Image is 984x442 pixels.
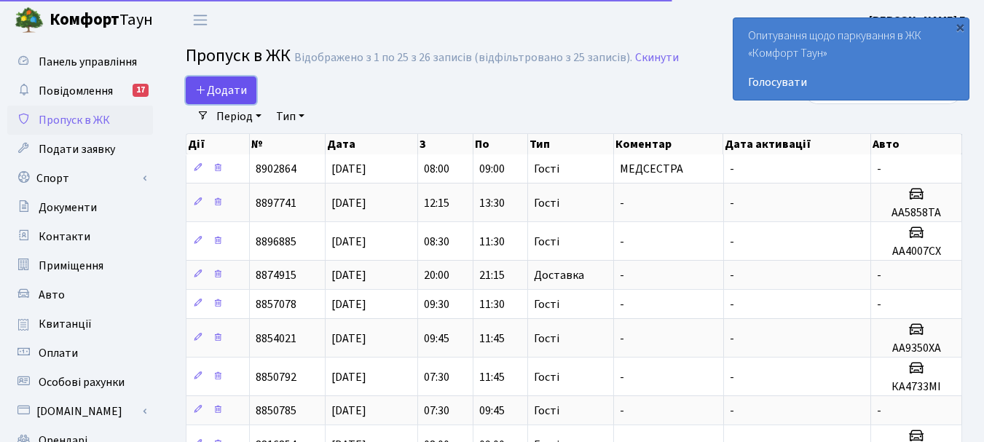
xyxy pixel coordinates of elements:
span: Таун [50,8,153,33]
span: 11:45 [479,369,505,385]
th: З [418,134,473,154]
span: - [730,296,734,312]
span: Гості [534,163,559,175]
span: Квитанції [39,316,92,332]
span: 09:45 [424,331,449,347]
th: Тип [528,134,614,154]
a: Особові рахунки [7,368,153,397]
span: 09:30 [424,296,449,312]
span: [DATE] [331,296,366,312]
span: Авто [39,287,65,303]
span: [DATE] [331,267,366,283]
span: - [730,403,734,419]
a: Приміщення [7,251,153,280]
span: - [730,234,734,250]
span: Гості [534,333,559,344]
th: № [250,134,326,154]
a: Голосувати [748,74,954,91]
img: logo.png [15,6,44,35]
span: 07:30 [424,403,449,419]
a: Квитанції [7,309,153,339]
span: [DATE] [331,403,366,419]
span: 8902864 [256,161,296,177]
span: [DATE] [331,161,366,177]
span: Гості [534,371,559,383]
span: 09:00 [479,161,505,177]
a: Скинути [635,51,679,65]
a: Спорт [7,164,153,193]
span: Оплати [39,345,78,361]
span: [DATE] [331,369,366,385]
span: 20:00 [424,267,449,283]
span: 11:30 [479,234,505,250]
th: Дата активації [723,134,871,154]
span: Панель управління [39,54,137,70]
a: Авто [7,280,153,309]
span: 12:15 [424,195,449,211]
span: 21:15 [479,267,505,283]
span: - [877,161,881,177]
b: [PERSON_NAME] Г. [869,12,967,28]
span: 11:45 [479,331,505,347]
div: 17 [133,84,149,97]
span: - [620,195,624,211]
a: Панель управління [7,47,153,76]
b: Комфорт [50,8,119,31]
h5: КА4733МІ [877,380,956,394]
span: 07:30 [424,369,449,385]
h5: АА9350ХА [877,342,956,355]
a: [PERSON_NAME] Г. [869,12,967,29]
a: [DOMAIN_NAME] [7,397,153,426]
div: Відображено з 1 по 25 з 26 записів (відфільтровано з 25 записів). [294,51,632,65]
div: Опитування щодо паркування в ЖК «Комфорт Таун» [733,18,969,100]
span: 13:30 [479,195,505,211]
span: Додати [195,82,247,98]
a: Повідомлення17 [7,76,153,106]
a: Контакти [7,222,153,251]
span: Пропуск в ЖК [186,43,291,68]
th: Авто [871,134,962,154]
span: 09:45 [479,403,505,419]
span: - [730,267,734,283]
span: - [730,331,734,347]
span: Гості [534,236,559,248]
span: - [877,296,881,312]
span: - [620,267,624,283]
span: 8850785 [256,403,296,419]
span: [DATE] [331,234,366,250]
th: По [473,134,529,154]
span: 08:00 [424,161,449,177]
span: 08:30 [424,234,449,250]
button: Переключити навігацію [182,8,219,32]
span: - [730,161,734,177]
h5: AA5858TA [877,206,956,220]
span: - [620,234,624,250]
span: [DATE] [331,331,366,347]
span: Доставка [534,269,584,281]
a: Оплати [7,339,153,368]
a: Документи [7,193,153,222]
a: Додати [186,76,256,104]
span: Контакти [39,229,90,245]
span: Гості [534,299,559,310]
span: Приміщення [39,258,103,274]
span: 8874915 [256,267,296,283]
span: Повідомлення [39,83,113,99]
span: 8897741 [256,195,296,211]
span: 11:30 [479,296,505,312]
a: Період [210,104,267,129]
h5: AA4007CX [877,245,956,259]
span: 8857078 [256,296,296,312]
span: - [730,369,734,385]
span: Гості [534,197,559,209]
span: Особові рахунки [39,374,125,390]
span: 8850792 [256,369,296,385]
span: - [877,267,881,283]
div: × [953,20,967,34]
span: - [620,331,624,347]
span: - [620,369,624,385]
th: Дата [326,134,418,154]
a: Подати заявку [7,135,153,164]
span: Гості [534,405,559,417]
a: Пропуск в ЖК [7,106,153,135]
